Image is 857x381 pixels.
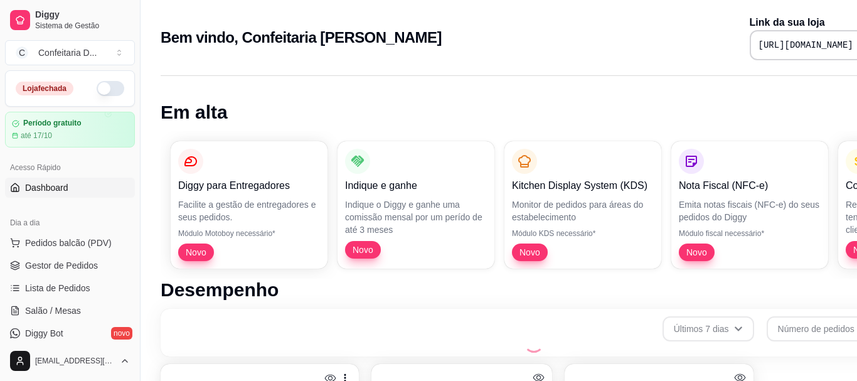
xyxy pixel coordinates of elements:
[38,46,97,59] div: Confeitaria D ...
[35,9,130,21] span: Diggy
[679,178,821,193] p: Nota Fiscal (NFC-e)
[348,244,378,256] span: Novo
[25,327,63,340] span: Diggy Bot
[338,141,494,269] button: Indique e ganheIndique o Diggy e ganhe uma comissão mensal por um perído de até 3 mesesNovo
[759,39,853,51] pre: [URL][DOMAIN_NAME]
[504,141,661,269] button: Kitchen Display System (KDS)Monitor de pedidos para áreas do estabelecimentoMódulo KDS necessário...
[178,178,320,193] p: Diggy para Entregadores
[178,198,320,223] p: Facilite a gestão de entregadores e seus pedidos.
[512,198,654,223] p: Monitor de pedidos para áreas do estabelecimento
[25,237,112,249] span: Pedidos balcão (PDV)
[524,333,544,353] div: Loading
[35,21,130,31] span: Sistema de Gestão
[5,112,135,148] a: Período gratuitoaté 17/10
[679,198,821,223] p: Emita notas fiscais (NFC-e) do seus pedidos do Diggy
[671,141,828,269] button: Nota Fiscal (NFC-e)Emita notas fiscais (NFC-e) do seus pedidos do DiggyMódulo fiscal necessário*Novo
[5,158,135,178] div: Acesso Rápido
[681,246,712,259] span: Novo
[16,82,73,95] div: Loja fechada
[512,228,654,239] p: Módulo KDS necessário*
[5,323,135,343] a: Diggy Botnovo
[178,228,320,239] p: Módulo Motoboy necessário*
[171,141,327,269] button: Diggy para EntregadoresFacilite a gestão de entregadores e seus pedidos.Módulo Motoboy necessário...
[181,246,211,259] span: Novo
[679,228,821,239] p: Módulo fiscal necessário*
[5,346,135,376] button: [EMAIL_ADDRESS][DOMAIN_NAME]
[21,131,52,141] article: até 17/10
[663,316,754,341] button: Últimos 7 dias
[345,178,487,193] p: Indique e ganhe
[25,282,90,294] span: Lista de Pedidos
[5,40,135,65] button: Select a team
[35,356,115,366] span: [EMAIL_ADDRESS][DOMAIN_NAME]
[16,46,28,59] span: C
[514,246,545,259] span: Novo
[5,255,135,276] a: Gestor de Pedidos
[5,213,135,233] div: Dia a dia
[5,5,135,35] a: DiggySistema de Gestão
[5,278,135,298] a: Lista de Pedidos
[23,119,82,128] article: Período gratuito
[161,28,442,48] h2: Bem vindo, Confeitaria [PERSON_NAME]
[97,81,124,96] button: Alterar Status
[5,233,135,253] button: Pedidos balcão (PDV)
[25,259,98,272] span: Gestor de Pedidos
[5,178,135,198] a: Dashboard
[25,304,81,317] span: Salão / Mesas
[512,178,654,193] p: Kitchen Display System (KDS)
[5,301,135,321] a: Salão / Mesas
[345,198,487,236] p: Indique o Diggy e ganhe uma comissão mensal por um perído de até 3 meses
[25,181,68,194] span: Dashboard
